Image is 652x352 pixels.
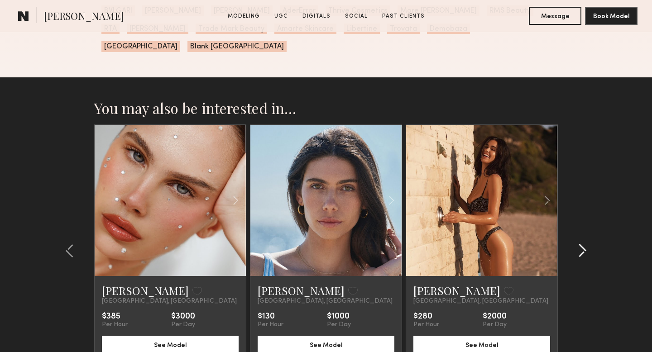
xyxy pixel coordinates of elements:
div: Per Day [171,321,195,328]
a: See Model [258,341,394,348]
div: $130 [258,312,283,321]
div: Per Hour [102,321,128,328]
a: Modeling [224,12,264,20]
a: See Model [413,341,550,348]
span: [GEOGRAPHIC_DATA], [GEOGRAPHIC_DATA] [413,298,548,305]
button: Message [529,7,581,25]
a: [PERSON_NAME] [258,283,345,298]
span: Blank [GEOGRAPHIC_DATA] [187,41,287,52]
div: $2000 [483,312,507,321]
a: Past Clients [379,12,428,20]
a: See Model [102,341,239,348]
div: $280 [413,312,439,321]
a: Social [341,12,371,20]
div: $385 [102,312,128,321]
a: [PERSON_NAME] [413,283,500,298]
h2: You may also be interested in… [94,99,558,117]
button: Book Model [585,7,638,25]
div: $1000 [327,312,351,321]
a: UGC [271,12,292,20]
a: Book Model [585,12,638,19]
div: Per Hour [258,321,283,328]
div: Per Hour [413,321,439,328]
span: [GEOGRAPHIC_DATA] [101,41,180,52]
span: [GEOGRAPHIC_DATA], [GEOGRAPHIC_DATA] [102,298,237,305]
div: Per Day [327,321,351,328]
div: $3000 [171,312,195,321]
span: [GEOGRAPHIC_DATA], [GEOGRAPHIC_DATA] [258,298,393,305]
span: [PERSON_NAME] [44,9,124,25]
div: Per Day [483,321,507,328]
a: Digitals [299,12,334,20]
a: [PERSON_NAME] [102,283,189,298]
